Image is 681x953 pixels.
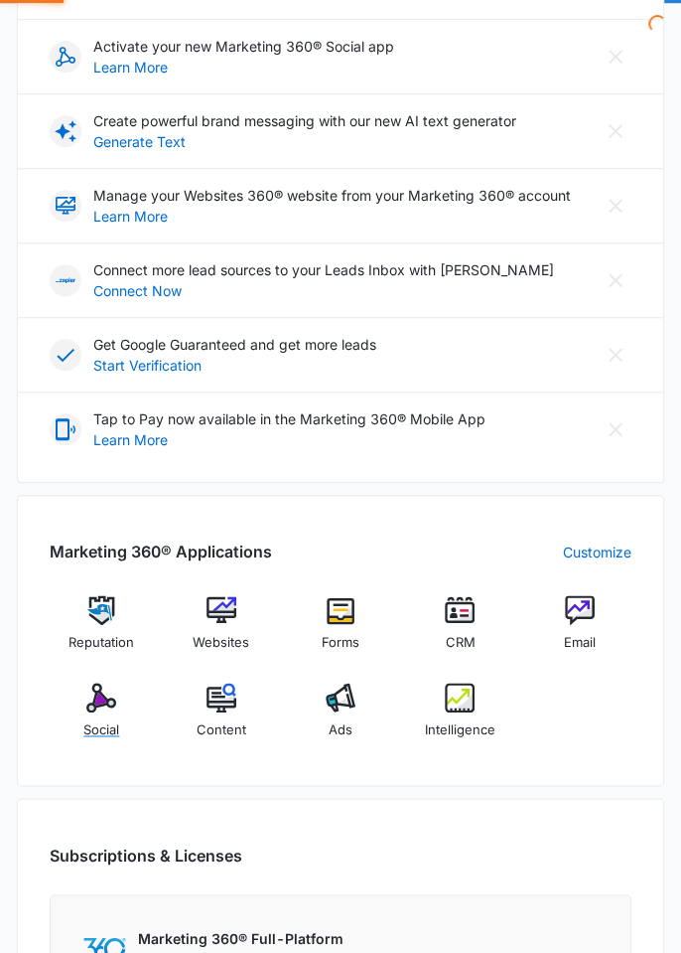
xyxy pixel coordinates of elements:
[193,633,249,653] span: Websites
[600,264,631,296] button: Close
[93,110,516,131] p: Create powerful brand messaging with our new AI text generator
[83,720,119,740] span: Social
[408,595,511,667] a: CRM
[93,334,376,355] p: Get Google Guaranteed and get more leads
[563,542,631,562] a: Customize
[93,429,474,450] a: Learn More
[600,41,631,73] button: Close
[197,720,246,740] span: Content
[93,57,382,78] a: Learn More
[68,633,134,653] span: Reputation
[289,595,392,667] a: Forms
[425,720,495,740] span: Intelligence
[93,206,559,227] a: Learn More
[93,259,554,280] p: Connect more lead sources to your Leads Inbox with [PERSON_NAME]
[50,595,153,667] a: Reputation
[169,595,272,667] a: Websites
[93,355,364,376] a: Start Verification
[564,633,596,653] span: Email
[600,339,631,371] button: Close
[329,720,352,740] span: Ads
[50,540,272,563] h2: Marketing 360® Applications
[289,683,392,754] a: Ads
[93,408,485,429] p: Tap to Pay now available in the Marketing 360® Mobile App
[600,413,631,445] button: Close
[93,185,571,206] p: Manage your Websites 360® website from your Marketing 360® account
[169,683,272,754] a: Content
[138,927,343,948] p: Marketing 360® Full-Platform
[93,131,504,152] a: Generate Text
[528,595,631,667] a: Email
[93,280,542,301] a: Connect Now
[600,115,631,147] button: Close
[93,36,394,57] p: Activate your new Marketing 360® Social app
[322,633,359,653] span: Forms
[50,843,242,867] h2: Subscriptions & Licenses
[50,683,153,754] a: Social
[408,683,511,754] a: Intelligence
[600,190,631,222] button: Close
[445,633,475,653] span: CRM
